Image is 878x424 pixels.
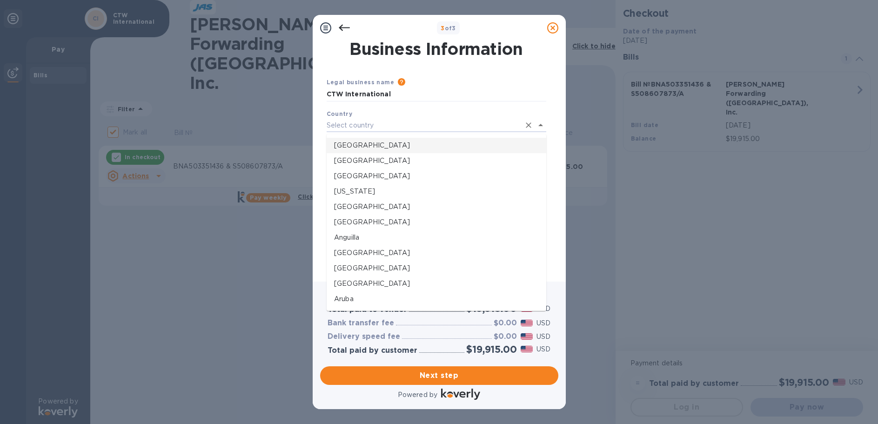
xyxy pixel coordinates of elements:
[521,333,533,340] img: USD
[334,171,539,181] p: [GEOGRAPHIC_DATA]
[327,87,546,101] input: Enter legal business name
[521,320,533,326] img: USD
[334,187,539,196] p: [US_STATE]
[521,346,533,352] img: USD
[328,346,417,355] h3: Total paid by customer
[536,344,550,354] p: USD
[334,141,539,150] p: [GEOGRAPHIC_DATA]
[328,332,400,341] h3: Delivery speed fee
[327,79,395,86] b: Legal business name
[441,25,444,32] span: 3
[536,332,550,342] p: USD
[441,389,480,400] img: Logo
[334,310,539,319] p: [GEOGRAPHIC_DATA]
[494,319,517,328] h3: $0.00
[334,217,539,227] p: [GEOGRAPHIC_DATA]
[328,319,394,328] h3: Bank transfer fee
[327,119,520,132] input: Select country
[334,294,539,304] p: Aruba
[441,25,456,32] b: of 3
[466,343,516,355] h2: $19,915.00
[328,370,551,381] span: Next step
[334,156,539,166] p: [GEOGRAPHIC_DATA]
[522,119,535,132] button: Clear
[398,390,437,400] p: Powered by
[494,332,517,341] h3: $0.00
[534,119,547,132] button: Close
[334,233,539,242] p: Anguilla
[334,248,539,258] p: [GEOGRAPHIC_DATA]
[320,366,558,385] button: Next step
[334,263,539,273] p: [GEOGRAPHIC_DATA]
[327,110,353,117] b: Country
[536,318,550,328] p: USD
[334,202,539,212] p: [GEOGRAPHIC_DATA]
[325,39,548,59] h1: Business Information
[334,279,539,289] p: [GEOGRAPHIC_DATA]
